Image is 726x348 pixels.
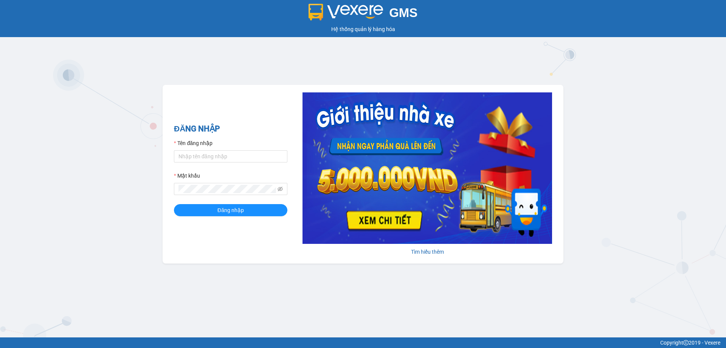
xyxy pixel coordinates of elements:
input: Mật khẩu [178,185,276,193]
div: Tìm hiểu thêm [302,248,552,256]
div: Copyright 2019 - Vexere [6,339,720,347]
img: logo 2 [309,4,383,20]
button: Đăng nhập [174,204,287,216]
span: eye-invisible [278,186,283,192]
input: Tên đăng nhập [174,150,287,162]
a: GMS [309,11,418,17]
span: Đăng nhập [217,206,244,214]
label: Mật khẩu [174,172,200,180]
img: banner-0 [302,92,552,244]
label: Tên đăng nhập [174,139,213,147]
span: GMS [389,6,417,20]
div: Hệ thống quản lý hàng hóa [2,25,724,33]
h2: ĐĂNG NHẬP [174,123,287,135]
span: copyright [683,340,689,345]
